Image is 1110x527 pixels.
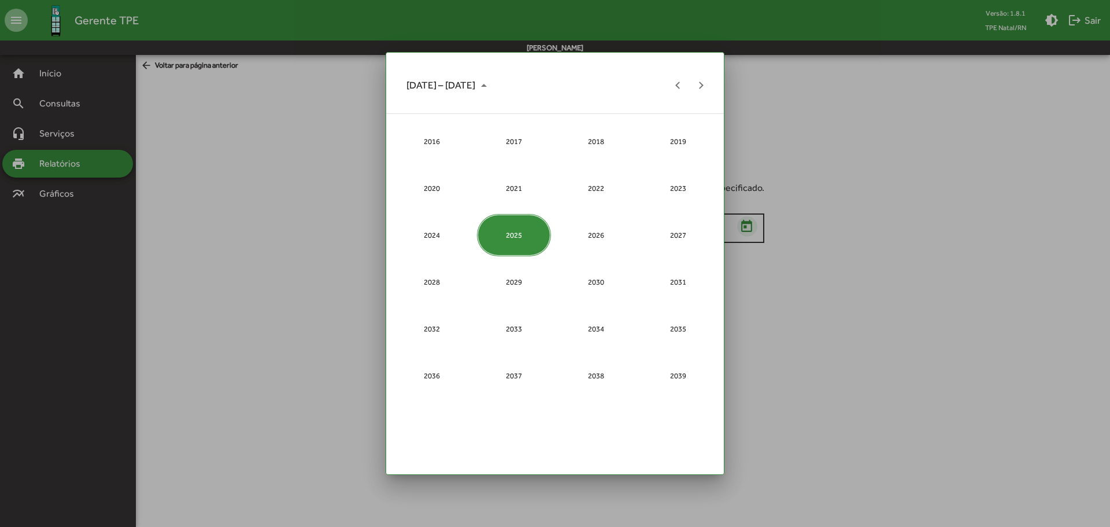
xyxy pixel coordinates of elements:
[637,305,719,352] td: 2035
[477,120,551,163] div: 2017
[641,308,715,350] div: 2035
[667,73,690,97] button: Previous 20 years
[690,73,713,97] button: Next 20 years
[559,355,633,397] div: 2038
[555,165,637,212] td: 2022
[395,261,469,303] div: 2028
[641,167,715,209] div: 2023
[559,167,633,209] div: 2022
[397,73,496,97] button: Choose date
[559,308,633,350] div: 2034
[395,214,469,256] div: 2024
[391,118,473,165] td: 2016
[555,212,637,259] td: 2026
[559,214,633,256] div: 2026
[477,355,551,397] div: 2037
[477,167,551,209] div: 2021
[473,352,555,399] td: 2037
[555,118,637,165] td: 2018
[641,120,715,163] div: 2019
[477,308,551,350] div: 2033
[637,212,719,259] td: 2027
[391,259,473,305] td: 2028
[391,352,473,399] td: 2036
[406,75,487,95] span: [DATE] – [DATE]
[391,305,473,352] td: 2032
[641,355,715,397] div: 2039
[477,214,551,256] div: 2025
[395,355,469,397] div: 2036
[637,259,719,305] td: 2031
[559,261,633,303] div: 2030
[559,120,633,163] div: 2018
[473,212,555,259] td: 2025
[391,165,473,212] td: 2020
[641,214,715,256] div: 2027
[641,261,715,303] div: 2031
[473,305,555,352] td: 2033
[555,352,637,399] td: 2038
[395,167,469,209] div: 2020
[391,212,473,259] td: 2024
[637,118,719,165] td: 2019
[637,165,719,212] td: 2023
[473,259,555,305] td: 2029
[555,259,637,305] td: 2030
[477,261,551,303] div: 2029
[473,165,555,212] td: 2021
[637,352,719,399] td: 2039
[395,120,469,163] div: 2016
[395,308,469,350] div: 2032
[473,118,555,165] td: 2017
[555,305,637,352] td: 2034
